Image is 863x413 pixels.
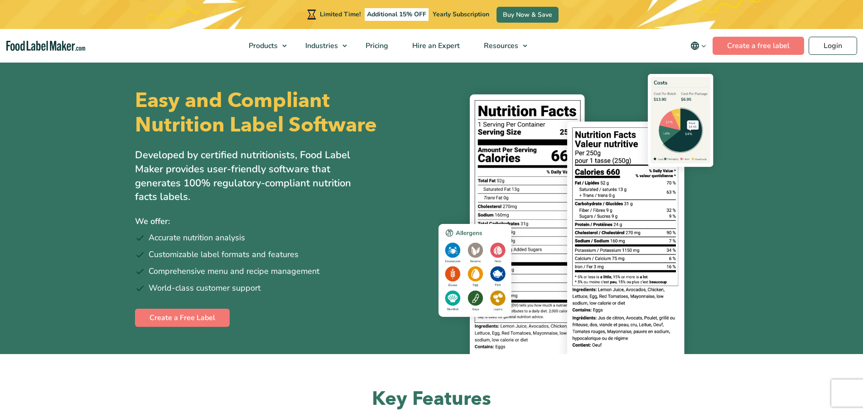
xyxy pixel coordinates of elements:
[135,148,371,204] p: Developed by certified nutritionists, Food Label Maker provides user-friendly software that gener...
[433,10,489,19] span: Yearly Subscription
[246,41,279,51] span: Products
[410,41,461,51] span: Hire an Expert
[303,41,339,51] span: Industries
[713,37,804,55] a: Create a free label
[135,309,230,327] a: Create a Free Label
[294,29,352,63] a: Industries
[237,29,291,63] a: Products
[809,37,857,55] a: Login
[481,41,519,51] span: Resources
[320,10,361,19] span: Limited Time!
[363,41,389,51] span: Pricing
[149,282,260,294] span: World-class customer support
[149,248,299,261] span: Customizable label formats and features
[365,8,429,21] span: Additional 15% OFF
[135,88,424,137] h1: Easy and Compliant Nutrition Label Software
[400,29,470,63] a: Hire an Expert
[497,7,559,23] a: Buy Now & Save
[135,215,425,228] p: We offer:
[354,29,398,63] a: Pricing
[149,232,245,244] span: Accurate nutrition analysis
[472,29,532,63] a: Resources
[149,265,319,277] span: Comprehensive menu and recipe management
[135,387,728,412] h2: Key Features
